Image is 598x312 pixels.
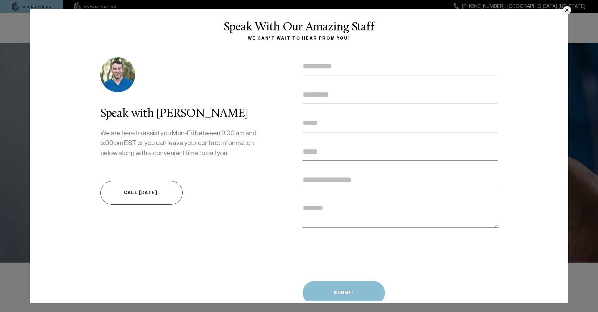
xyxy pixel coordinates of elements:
p: We are here to assist you Mon-Fri between 9:00 am and 5:00 pm EST or you can leave your contact i... [100,128,261,158]
img: photo [100,57,135,92]
div: We can't wait to hear from you! [37,35,561,42]
iframe: Widget containing checkbox for hCaptcha security challenge [303,240,398,264]
a: Call [DATE]! [100,181,183,205]
button: × [563,6,571,14]
button: Submit [303,281,385,305]
div: Speak With Our Amazing Staff [37,21,561,34]
div: Speak with [PERSON_NAME] [100,107,261,121]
